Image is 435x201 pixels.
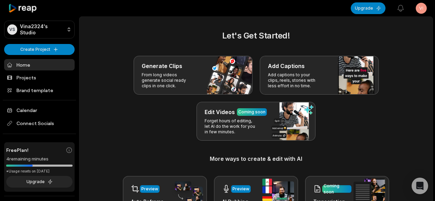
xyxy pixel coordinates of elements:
p: Add captions to your clips, reels, stories with less effort in no time. [268,72,321,89]
a: Brand template [4,85,75,96]
a: Projects [4,72,75,83]
a: Calendar [4,104,75,116]
button: Upgrade [6,176,73,188]
span: Free Plan! [6,146,29,154]
a: Home [4,59,75,70]
p: Forget hours of editing, let AI do the work for you in few minutes. [205,118,258,135]
h3: Edit Videos [205,108,235,116]
p: From long videos generate social ready clips in one click. [142,72,195,89]
div: Preview [232,186,249,192]
div: 4 remaining minutes [6,156,73,163]
div: Open Intercom Messenger [412,178,428,194]
div: Preview [141,186,158,192]
span: Connect Socials [4,117,75,130]
h2: Let's Get Started! [88,30,424,42]
button: Upgrade [351,2,385,14]
div: Coming soon [238,109,265,115]
div: Coming soon [324,183,350,195]
div: *Usage resets on [DATE] [6,169,73,174]
h3: More ways to create & edit with AI [88,155,424,163]
p: Vina2324's Studio [20,23,64,36]
h3: Generate Clips [142,62,182,70]
div: VS [7,24,17,35]
button: Create Project [4,44,75,55]
h3: Add Captions [268,62,305,70]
